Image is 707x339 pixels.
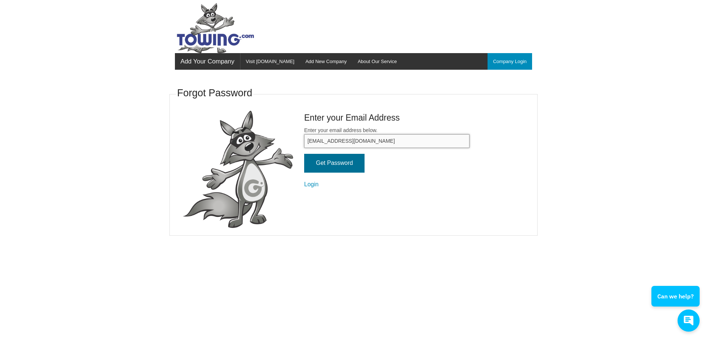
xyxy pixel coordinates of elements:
[304,112,469,124] h4: Enter your Email Address
[183,111,293,228] img: fox-Presenting.png
[304,134,469,148] input: Enter your email address below.
[175,53,240,70] a: Add Your Company
[175,3,256,53] img: Towing.com Logo
[646,266,707,339] iframe: Conversations
[304,181,319,187] a: Login
[240,53,300,70] a: Visit [DOMAIN_NAME]
[304,127,469,148] label: Enter your email address below.
[177,86,252,100] h3: Forgot Password
[488,53,532,70] a: Company Login
[352,53,402,70] a: About Our Service
[304,154,365,173] input: Get Password
[300,53,352,70] a: Add New Company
